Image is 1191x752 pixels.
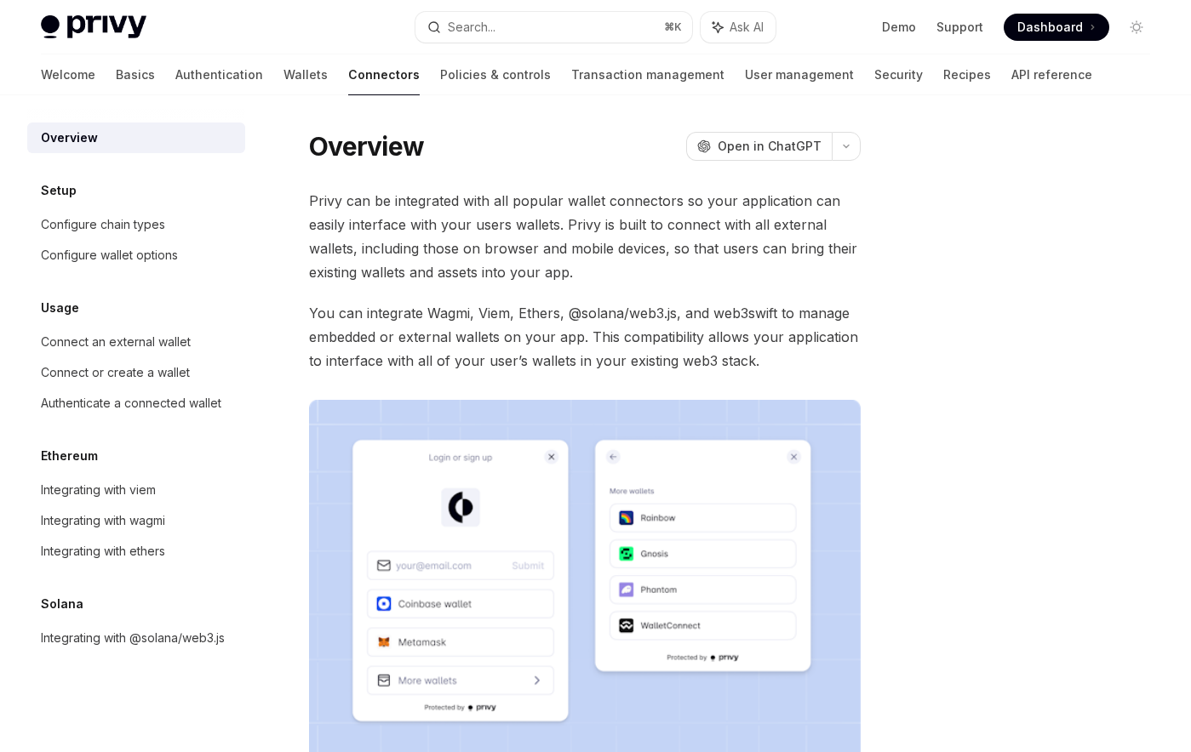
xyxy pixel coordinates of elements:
a: Policies & controls [440,54,551,95]
div: Overview [41,128,98,148]
a: Integrating with @solana/web3.js [27,623,245,653]
a: Overview [27,122,245,153]
a: Recipes [943,54,991,95]
a: Authenticate a connected wallet [27,388,245,419]
a: Connect or create a wallet [27,357,245,388]
a: Integrating with viem [27,475,245,505]
span: Dashboard [1017,19,1083,36]
button: Search...⌘K [415,12,693,43]
button: Ask AI [701,12,776,43]
a: Connectors [348,54,420,95]
a: Wallets [283,54,328,95]
div: Configure wallet options [41,245,178,265]
a: Integrating with wagmi [27,505,245,536]
div: Integrating with @solana/web3.js [41,628,225,648]
div: Connect or create a wallet [41,362,190,383]
h1: Overview [309,131,424,162]
div: Connect an external wallet [41,332,191,352]
div: Search... [448,17,495,37]
a: Demo [882,19,916,36]
a: Transaction management [571,54,724,95]
a: Dashboard [1004,14,1109,41]
a: Connect an external wallet [27,327,245,357]
a: Security [874,54,923,95]
div: Integrating with wagmi [41,510,165,531]
span: ⌘ K [664,20,682,34]
h5: Ethereum [41,446,98,466]
a: API reference [1011,54,1092,95]
a: Configure chain types [27,209,245,240]
a: User management [745,54,854,95]
a: Welcome [41,54,95,95]
a: Support [936,19,983,36]
span: You can integrate Wagmi, Viem, Ethers, @solana/web3.js, and web3swift to manage embedded or exter... [309,301,861,373]
a: Authentication [175,54,263,95]
button: Toggle dark mode [1123,14,1150,41]
div: Configure chain types [41,214,165,235]
h5: Solana [41,594,83,614]
button: Open in ChatGPT [686,132,832,161]
h5: Setup [41,180,77,201]
a: Configure wallet options [27,240,245,271]
div: Integrating with ethers [41,541,165,561]
h5: Usage [41,298,79,318]
span: Privy can be integrated with all popular wallet connectors so your application can easily interfa... [309,189,861,284]
span: Ask AI [730,19,764,36]
div: Authenticate a connected wallet [41,393,221,413]
img: light logo [41,15,146,39]
a: Basics [116,54,155,95]
a: Integrating with ethers [27,536,245,567]
span: Open in ChatGPT [718,138,822,155]
div: Integrating with viem [41,480,156,500]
